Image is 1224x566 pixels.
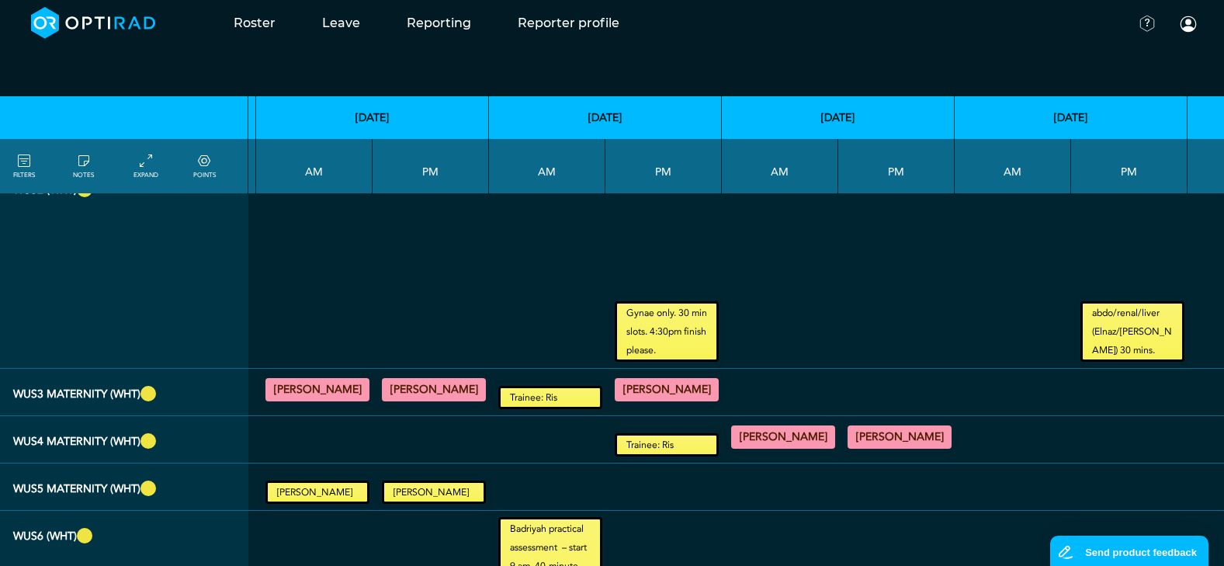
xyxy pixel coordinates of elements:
[133,152,158,180] a: collapse/expand entries
[722,96,955,139] th: [DATE]
[268,380,367,399] summary: [PERSON_NAME]
[955,139,1071,193] th: AM
[617,304,716,359] small: Gynae only. 30 min slots. 4:30pm finish please.
[955,96,1188,139] th: [DATE]
[501,388,600,407] small: Trainee: Ris
[268,483,367,502] small: [PERSON_NAME]
[382,378,486,401] div: US Obstetric 13:00 - 16:20
[605,139,722,193] th: PM
[615,378,719,401] div: US Obstetric 13:00 - 16:20
[13,152,35,180] a: FILTERS
[265,378,369,401] div: US Obstetric 08:10 - 12:00
[489,139,605,193] th: AM
[384,483,484,502] small: [PERSON_NAME]
[848,425,952,449] div: US Obstetric 13:00 - 16:20
[384,380,484,399] summary: [PERSON_NAME]
[256,96,489,139] th: [DATE]
[722,139,838,193] th: AM
[256,139,373,193] th: AM
[1083,304,1182,359] small: abdo/renal/liver (Elnaz/[PERSON_NAME]) 30 mins.
[1071,139,1188,193] th: PM
[731,425,835,449] div: US Obstetric 08:10 - 12:00
[617,436,716,454] small: Trainee: Ris
[850,428,949,446] summary: [PERSON_NAME]
[489,96,722,139] th: [DATE]
[73,152,94,180] a: show/hide notes
[838,139,955,193] th: PM
[733,428,833,446] summary: [PERSON_NAME]
[373,139,489,193] th: PM
[193,152,216,180] a: collapse/expand expected points
[31,7,156,39] img: brand-opti-rad-logos-blue-and-white-d2f68631ba2948856bd03f2d395fb146ddc8fb01b4b6e9315ea85fa773367...
[617,380,716,399] summary: [PERSON_NAME]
